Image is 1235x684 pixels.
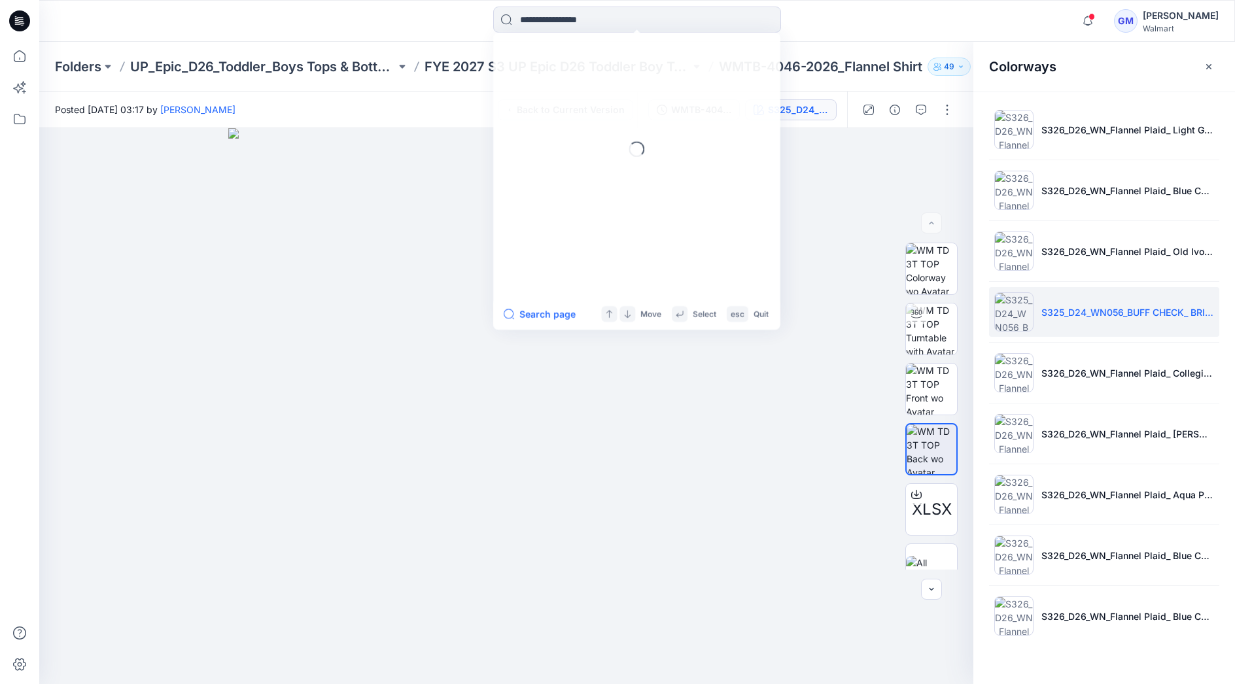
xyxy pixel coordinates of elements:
img: All colorways [906,556,957,583]
img: WM TD 3T TOP Back wo Avatar [907,424,956,474]
p: S326_D26_WN_Flannel Plaid_ Aqua Pearl_G2970C [1041,488,1214,502]
img: S326_D26_WN_Flannel Plaid_ Light Grey Heather_G2965H [994,110,1034,149]
p: Quit [754,307,769,320]
p: S326_D26_WN_Flannel Plaid_ Blue Cove_G2970D [1041,549,1214,562]
img: S326_D26_WN_Flannel Plaid_ Collegiate Green_G3032A [994,353,1034,392]
img: WM TD 3T TOP Turntable with Avatar [906,303,957,354]
p: S326_D26_WN_Flannel Plaid_ Collegiate Green_G3032A [1041,366,1214,380]
a: FYE 2027 S3 UP Epic D26 Toddler Boy Tops & Bottoms [425,58,690,76]
img: S325_D24_WN056_BUFF CHECK_ BRILLIANT RED_3.15IN [994,292,1034,332]
h2: Colorways [989,59,1056,75]
p: S326_D26_WN_Flannel Plaid_ Old Ivory Cream_G2969H [1041,245,1214,258]
img: S326_D26_WN_Flannel Plaid_ Blue Cove_G2970D [994,536,1034,575]
div: GM [1114,9,1138,33]
p: Move [640,307,661,320]
img: WM TD 3T TOP Colorway wo Avatar [906,243,957,294]
button: Details [884,99,905,120]
p: S326_D26_WN_Flannel Plaid_ [PERSON_NAME] Cove_G2970B [1041,427,1214,441]
p: S326_D26_WN_Flannel Plaid_ Light Grey Heather_G2965H [1041,123,1214,137]
button: 49 [928,58,971,76]
img: S326_D26_WN_Flannel Plaid_ Blue Cove_G2969i [994,171,1034,210]
img: S326_D26_WN_Flannel Plaid_ Blue Cove_G3033A [994,596,1034,636]
p: WMTB-4046-2026_Flannel Shirt [719,58,922,76]
a: [PERSON_NAME] [160,104,235,115]
p: S325_D24_WN056_BUFF CHECK_ BRILLIANT RED_3.15IN [1041,305,1214,319]
img: S326_D26_WN_Flannel Plaid_ Old Ivory Cream_G2969H [994,231,1034,271]
div: S325_D24_WN056_BUFF CHECK_ BRILLIANT RED_3.15IN [768,103,828,117]
button: S325_D24_WN056_BUFF CHECK_ BRILLIANT RED_3.15IN [745,99,837,120]
p: esc [731,307,744,320]
div: [PERSON_NAME] [1143,8,1219,24]
p: Select [693,307,716,320]
span: XLSX [912,498,952,521]
img: S326_D26_WN_Flannel Plaid_ lue Cove_G2970B [994,414,1034,453]
p: 49 [944,60,954,74]
p: S326_D26_WN_Flannel Plaid_ Blue Cove_G3033A [1041,609,1214,623]
img: S326_D26_WN_Flannel Plaid_ Aqua Pearl_G2970C [994,475,1034,514]
img: WM TD 3T TOP Front wo Avatar [906,364,957,415]
button: Search page [504,306,576,322]
a: Folders [55,58,101,76]
div: Walmart [1143,24,1219,33]
span: Posted [DATE] 03:17 by [55,103,235,116]
img: eyJhbGciOiJIUzI1NiIsImtpZCI6IjAiLCJzbHQiOiJzZXMiLCJ0eXAiOiJKV1QifQ.eyJkYXRhIjp7InR5cGUiOiJzdG9yYW... [228,128,784,684]
a: UP_Epic_D26_Toddler_Boys Tops & Bottoms [130,58,396,76]
p: S326_D26_WN_Flannel Plaid_ Blue Cove_G2969i [1041,184,1214,197]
